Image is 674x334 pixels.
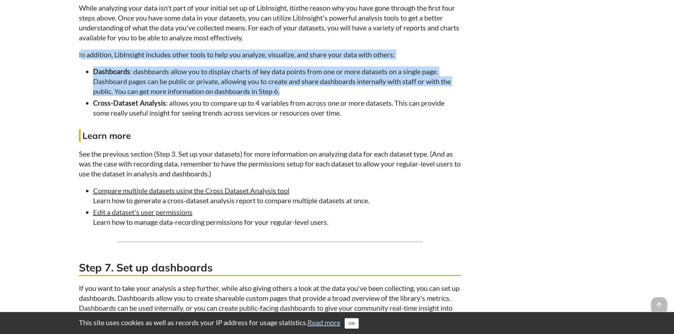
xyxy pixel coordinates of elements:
a: Compare multiple datasets using the Cross Dataset Analysis tool [93,186,289,195]
p: If you want to take your analysis a step further, while also giving others a look at the data you... [79,283,461,323]
a: Edit a dataset's user permissions [93,208,192,216]
a: arrow_upward [651,298,667,306]
h4: Learn more [79,129,461,142]
li: : allows you to compare up to 4 variables from across one or more datasets. This can provide some... [93,98,461,118]
li: Learn how to manage data-recording permissions for your regular-level users. [93,207,461,227]
li: Learn how to generate a cross-dataset analysis report to compare multiple datasets at once. [93,186,461,205]
span: arrow_upward [651,297,667,313]
strong: Cross-Dataset Analysis [93,99,166,107]
button: Close [345,318,359,329]
li: : dashboards allow you to display charts of key data points from one or more datasets on a single... [93,66,461,96]
h3: Step 7. Set up dashboards [79,260,461,276]
div: This site uses cookies as well as records your IP address for usage statistics. [72,317,603,329]
strong: Dashboards [93,67,130,76]
p: See the previous section (Step 3. Set up your datasets) for more information on analyzing data fo... [79,149,461,178]
p: In addition, LibInsight includes other tools to help you analyze, visualize, and share your data ... [79,49,461,59]
p: While analyzing your data isn't part of your initial set up of LibInsight, it the reason why you ... [79,3,461,42]
a: Read more [307,318,340,327]
i: is [294,4,298,12]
